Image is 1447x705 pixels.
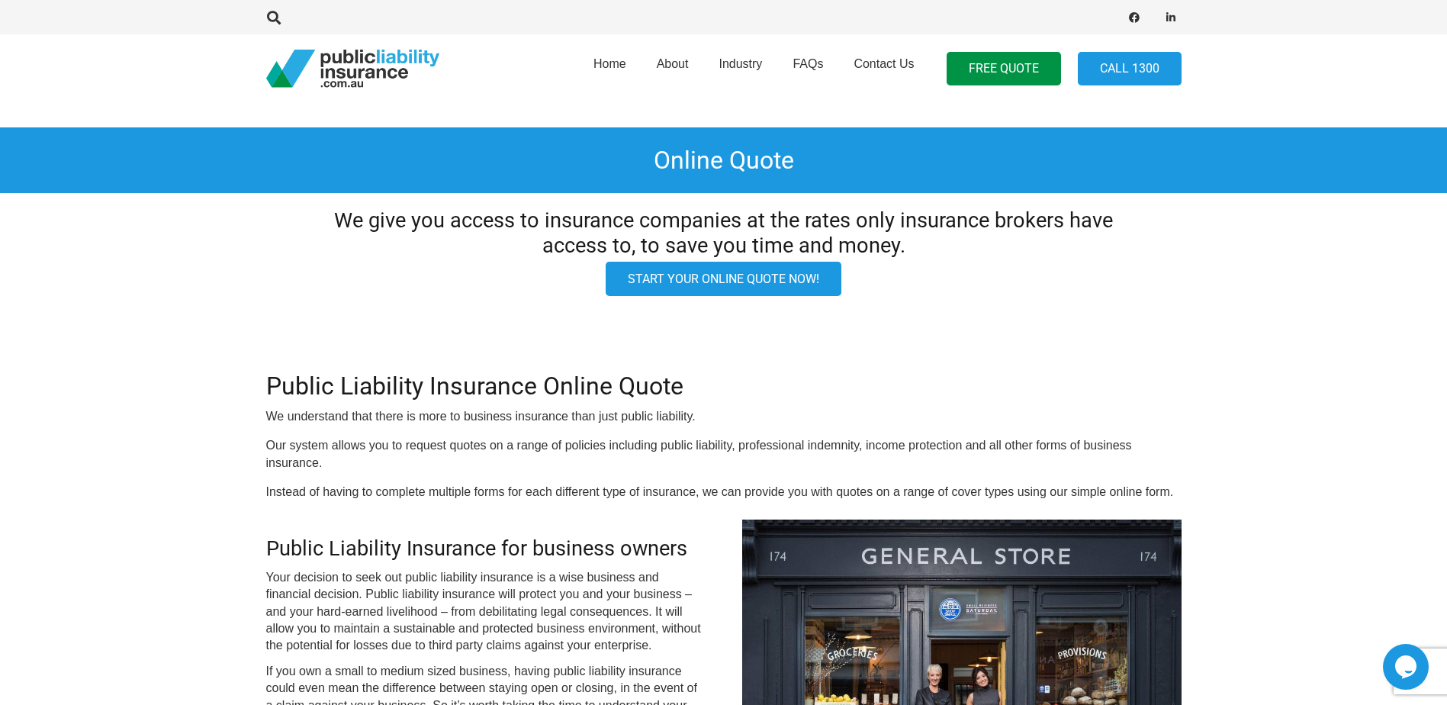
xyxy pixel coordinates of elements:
[305,208,1142,258] h3: We give you access to insurance companies at the rates only insurance brokers have access to, to ...
[719,57,762,70] span: Industry
[703,30,777,108] a: Industry
[259,11,290,24] a: Search
[854,57,914,70] span: Contact Us
[1124,7,1145,28] a: Facebook
[947,52,1061,86] a: FREE QUOTE
[793,57,823,70] span: FAQs
[1383,644,1432,690] iframe: chat widget
[642,30,704,108] a: About
[578,30,642,108] a: Home
[266,372,1182,401] h2: Public Liability Insurance Online Quote
[1160,7,1182,28] a: LinkedIn
[266,437,1182,472] p: Our system allows you to request quotes on a range of policies including public liability, profes...
[266,484,1182,501] p: Instead of having to complete multiple forms for each different type of insurance, we can provide...
[266,571,701,652] span: Your decision to seek out public liability insurance is a wise business and financial decision. P...
[777,30,838,108] a: FAQs
[1078,52,1182,86] a: Call 1300
[266,408,1182,425] p: We understand that there is more to business insurance than just public liability.
[657,57,689,70] span: About
[593,57,626,70] span: Home
[838,30,929,108] a: Contact Us
[266,536,706,562] h3: Public Liability Insurance for business owners
[606,262,841,296] a: Start your online quote now!
[266,50,439,88] a: pli_logotransparent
